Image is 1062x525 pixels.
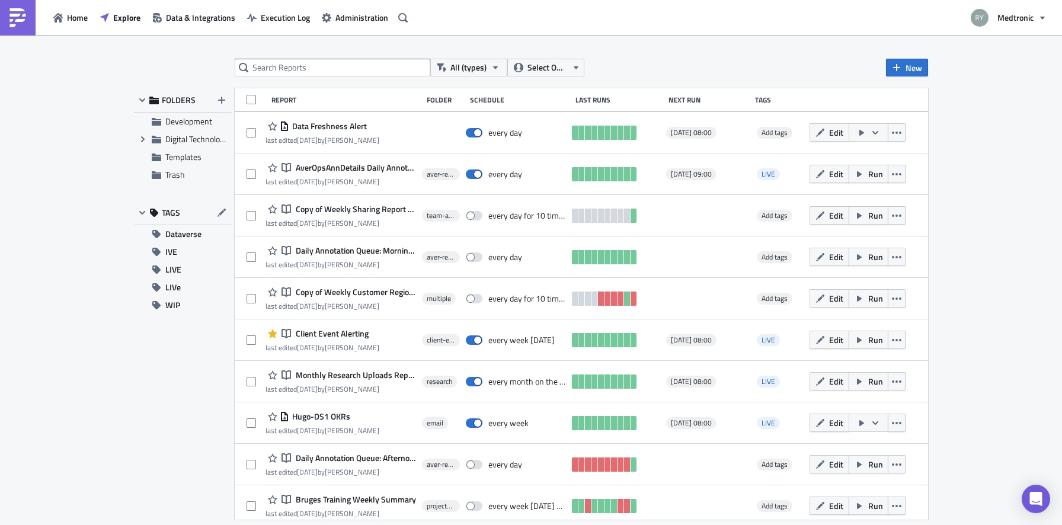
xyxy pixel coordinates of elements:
span: Administration [335,11,388,24]
button: Dataverse [134,225,232,243]
span: [DATE] 08:00 [671,377,712,386]
div: Schedule [470,95,570,104]
span: Data & Integrations [166,11,235,24]
button: New [886,59,928,76]
span: AverOpsAnnDetails Daily Annotation Queue: Morning Alerts v1 [293,162,416,173]
span: [DATE] 08:00 [671,128,712,137]
span: Bruges Training Weekly Summary [293,494,416,505]
span: LIVE [762,168,775,180]
span: Copy of Weekly Sharing Report v0.0 [293,204,416,215]
button: Select Owner [507,59,584,76]
span: Add tags [762,210,788,221]
div: Report [271,95,421,104]
span: Explore [113,11,140,24]
span: Execution Log [261,11,310,24]
span: Development [165,115,212,127]
button: Administration [316,8,394,27]
button: LIVe [134,278,232,296]
time: 2025-08-19T13:31:21Z [297,176,318,187]
span: LIVE [757,376,780,388]
span: Edit [829,500,843,512]
span: Edit [829,126,843,139]
div: every week [488,418,529,428]
span: Dataverse [165,225,201,243]
button: Run [849,331,888,349]
span: Run [868,334,883,346]
button: Run [849,165,888,183]
div: every day [488,252,522,262]
span: Add tags [762,500,788,511]
button: Data & Integrations [146,8,241,27]
span: Daily Annotation Queue: Morning Alerts v0.1 [293,245,416,256]
button: Run [849,455,888,473]
button: Medtronic [964,5,1053,31]
span: Digital Technologies [165,133,234,145]
span: Run [868,168,883,180]
button: Run [849,497,888,515]
span: LIVe [165,278,181,296]
span: Copy of Weekly Customer Regional Slack v0.0 [293,287,416,297]
div: last edited by [PERSON_NAME] [265,260,416,269]
button: Edit [810,497,849,515]
span: Run [868,500,883,512]
span: aver-reporting [427,460,455,469]
time: 2025-03-03T10:51:24Z [297,466,318,478]
button: Edit [810,331,849,349]
div: Next Run [668,95,750,104]
span: Run [868,251,883,263]
span: Client Event Alerting [293,328,369,339]
button: Run [849,206,888,225]
span: Edit [829,375,843,388]
span: LIVE [762,334,775,345]
a: Explore [94,8,146,27]
span: team-aaa [427,211,455,220]
span: email [427,418,443,428]
span: project-bruges-training [427,501,455,511]
time: 2025-03-03T10:48:51Z [297,383,318,395]
button: Execution Log [241,8,316,27]
span: Daily Annotation Queue: Afternoon Alerts v0.0 [293,453,416,463]
span: Data Freshness Alert [289,121,367,132]
button: IVE [134,243,232,261]
div: last edited by [PERSON_NAME] [265,177,416,186]
time: 2025-03-18T15:24:26Z [297,217,318,229]
span: Monthly Research Uploads Report [293,370,416,380]
span: Edit [829,458,843,470]
span: WIP [165,296,180,314]
div: last edited by [PERSON_NAME] [265,468,416,476]
button: All (types) [430,59,507,76]
span: Templates [165,151,201,163]
span: aver-reporting [427,252,455,262]
div: Tags [755,95,805,104]
span: Add tags [762,293,788,304]
button: Edit [810,289,849,308]
span: Edit [829,417,843,429]
button: Run [849,372,888,390]
span: IVE [165,243,177,261]
span: Add tags [762,251,788,262]
time: 2025-09-02T09:22:59Z [297,135,318,146]
img: PushMetrics [8,8,27,27]
div: Last Runs [575,95,663,104]
div: every month on the 1st [488,376,567,387]
span: Run [868,458,883,470]
time: 2025-06-16T15:41:54Z [297,342,318,353]
span: LIVE [762,376,775,387]
button: Run [849,248,888,266]
button: Edit [810,414,849,432]
span: [DATE] 08:00 [671,418,712,428]
a: Home [47,8,94,27]
span: LIVE [757,168,780,180]
span: Add tags [762,459,788,470]
div: Folder [427,95,464,104]
span: Add tags [762,127,788,138]
span: Add tags [757,500,792,512]
span: Select Owner [527,61,567,74]
span: aver-reporting [427,169,455,179]
button: WIP [134,296,232,314]
button: Edit [810,123,849,142]
span: Run [868,209,883,222]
